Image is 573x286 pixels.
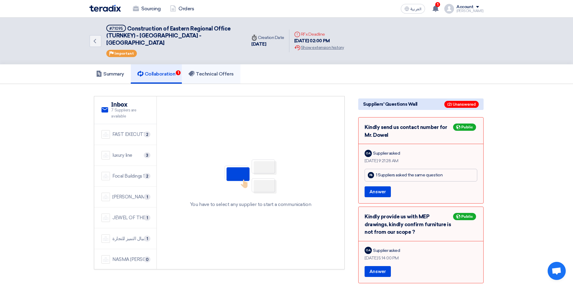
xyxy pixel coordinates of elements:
[294,37,344,44] div: [DATE] 02:00 PM
[112,173,149,180] div: Focal Buildings Solutions (FBS)
[365,150,372,157] div: OA
[111,107,149,119] span: 7 Suppliers are available
[101,151,110,159] img: company-name
[101,172,110,180] img: company-name
[190,201,311,208] div: You have to select any supplier to start a communication
[144,152,150,158] span: 3
[182,64,240,84] a: Technical Offers
[144,236,150,242] span: 1
[137,71,175,77] h5: Collaboration
[251,41,284,48] div: [DATE]
[109,27,123,31] div: #71095
[548,262,566,280] div: Open chat
[101,193,110,201] img: company-name
[112,256,149,263] div: NASMA [PERSON_NAME] CONTRACTING CO
[106,25,239,47] h5: Construction of Eastern Regional Office (TURNKEY) - Nakheel Mall - Dammam
[111,101,149,108] h2: Inbox
[144,131,150,137] span: 2
[106,25,231,46] span: Construction of Eastern Regional Office (TURNKEY) - [GEOGRAPHIC_DATA] - [GEOGRAPHIC_DATA]
[221,157,281,196] img: No Partner Selected
[456,9,484,13] div: [PERSON_NAME]
[101,234,110,243] img: company-name
[101,255,110,264] img: company-name
[165,2,199,15] a: Orders
[368,172,375,179] div: FB
[365,124,477,139] div: Kindly send us contact number for Mr. Dowel
[114,51,134,56] span: Important
[128,2,165,15] a: Sourcing
[112,214,149,221] div: JEWEL OF THE CRADLE
[251,34,284,41] div: Creation Date
[112,194,149,201] div: [PERSON_NAME] Saudi Arabia Ltd.
[401,4,425,14] button: العربية
[188,71,233,77] h5: Technical Offers
[112,235,149,242] div: شركة اميال التميز للتجارة
[294,31,344,37] div: RFx Deadline
[144,256,150,262] span: 0
[112,152,132,159] div: luxury line
[176,70,181,75] span: 1
[131,64,182,84] a: Collaboration1
[410,7,421,11] span: العربية
[435,2,440,7] span: 1
[294,44,344,51] div: Show extension history
[444,101,479,108] span: (2) Unanswered
[96,71,124,77] h5: Summary
[365,247,372,254] div: OA
[373,247,400,254] div: Supplier asked
[456,5,474,10] div: Account
[144,194,150,200] span: 1
[373,150,400,156] div: Supplier asked
[101,130,110,139] img: company-name
[444,4,454,14] img: profile_test.png
[376,173,443,178] div: 1 Suppliers asked the same question
[89,5,121,12] img: Teradix logo
[363,101,417,108] span: Suppliers' Questions Wall
[461,214,473,219] span: Public
[461,125,473,129] span: Public
[365,255,477,261] div: [DATE] 5:14:00 PM
[365,266,391,277] button: Answer
[101,214,110,222] img: company-name
[89,64,131,84] a: Summary
[365,213,477,236] div: Kindly provide us with MEP drawings, kindly confirm furniture is not from our scope ?
[144,173,150,179] span: 2
[144,215,150,221] span: 1
[365,158,477,164] div: [DATE] 9:21:28 AM
[365,186,391,197] button: Answer
[112,131,149,138] div: FAST EXECUTION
